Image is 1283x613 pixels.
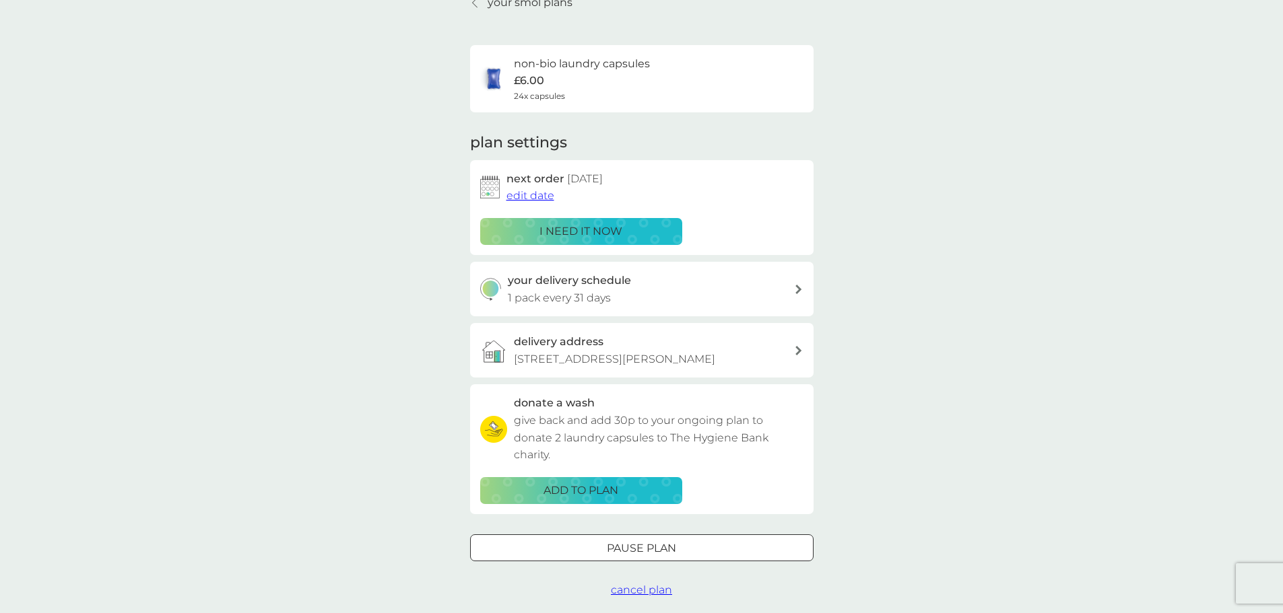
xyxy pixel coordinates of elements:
span: edit date [506,189,554,202]
h6: non-bio laundry capsules [514,55,650,73]
img: non-bio laundry capsules [480,65,507,92]
button: your delivery schedule1 pack every 31 days [470,262,814,316]
p: [STREET_ADDRESS][PERSON_NAME] [514,351,715,368]
h3: your delivery schedule [508,272,631,289]
button: edit date [506,187,554,205]
p: i need it now [539,223,622,240]
button: ADD TO PLAN [480,477,682,504]
a: delivery address[STREET_ADDRESS][PERSON_NAME] [470,323,814,377]
h3: delivery address [514,333,603,351]
h2: plan settings [470,133,567,153]
span: cancel plan [611,583,672,596]
p: ADD TO PLAN [544,482,618,499]
span: 24x capsules [514,89,565,102]
span: [DATE] [567,172,603,185]
p: £6.00 [514,72,544,89]
p: Pause plan [607,540,676,557]
p: 1 pack every 31 days [508,289,611,307]
p: give back and add 30p to your ongoing plan to donate 2 laundry capsules to The Hygiene Bank charity. [514,412,803,464]
button: Pause plan [470,534,814,561]
h2: next order [506,170,603,188]
h3: donate a wash [514,394,595,412]
button: i need it now [480,218,682,245]
button: cancel plan [611,581,672,599]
